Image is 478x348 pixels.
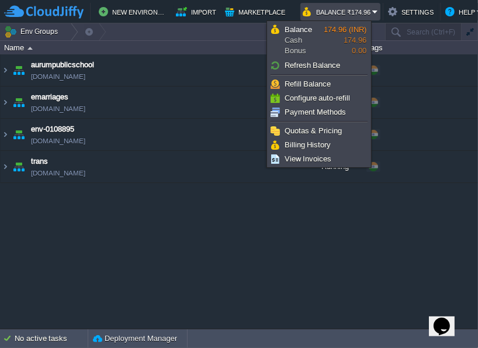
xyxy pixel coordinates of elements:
span: 174.96 (INR) [324,25,366,34]
a: env-0108895 [31,123,74,135]
img: AMDAwAAAACH5BAEAAAAALAAAAAABAAEAAAICRAEAOw== [27,47,33,50]
img: AMDAwAAAACH5BAEAAAAALAAAAAABAAEAAAICRAEAOw== [11,54,27,86]
img: AMDAwAAAACH5BAEAAAAALAAAAAABAAEAAAICRAEAOw== [1,54,10,86]
img: CloudJiffy [4,5,84,19]
iframe: chat widget [429,301,466,336]
a: Refresh Balance [269,59,369,72]
span: Cash Bonus [285,25,324,56]
button: Marketplace [225,5,287,19]
img: AMDAwAAAACH5BAEAAAAALAAAAAABAAEAAAICRAEAOw== [1,119,10,150]
a: Refill Balance [269,78,369,91]
button: Import [176,5,218,19]
img: AMDAwAAAACH5BAEAAAAALAAAAAABAAEAAAICRAEAOw== [11,87,27,118]
a: aurumpublicschool [31,59,94,71]
a: Configure auto-refill [269,92,369,105]
span: Configure auto-refill [285,94,350,102]
span: 174.96 0.00 [324,25,366,55]
span: Refresh Balance [285,61,341,70]
span: Refill Balance [285,80,331,88]
button: Deployment Manager [93,333,177,344]
a: BalanceCashBonus174.96 (INR)174.960.00 [269,23,369,58]
button: Help [445,5,477,19]
img: AMDAwAAAACH5BAEAAAAALAAAAAABAAEAAAICRAEAOw== [11,151,27,182]
button: Settings [388,5,435,19]
a: [DOMAIN_NAME] [31,135,85,147]
div: Name [1,41,304,54]
a: emarriages [31,91,68,103]
div: No active tasks [15,329,88,348]
button: New Environment [99,5,169,19]
a: Billing History [269,139,369,151]
span: Payment Methods [285,108,347,116]
img: AMDAwAAAACH5BAEAAAAALAAAAAABAAEAAAICRAEAOw== [11,119,27,150]
a: Payment Methods [269,106,369,119]
a: [DOMAIN_NAME] [31,167,85,179]
span: Balance [285,25,312,34]
img: AMDAwAAAACH5BAEAAAAALAAAAAABAAEAAAICRAEAOw== [1,87,10,118]
a: [DOMAIN_NAME] [31,71,85,82]
button: Env Groups [4,23,62,40]
span: Billing History [285,140,331,149]
a: [DOMAIN_NAME] [31,103,85,115]
a: Quotas & Pricing [269,125,369,137]
button: Balance ₹174.96 [303,5,372,19]
a: trans [31,156,48,167]
img: AMDAwAAAACH5BAEAAAAALAAAAAABAAEAAAICRAEAOw== [1,151,10,182]
span: Quotas & Pricing [285,126,342,135]
span: View Invoices [285,154,332,163]
a: View Invoices [269,153,369,166]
